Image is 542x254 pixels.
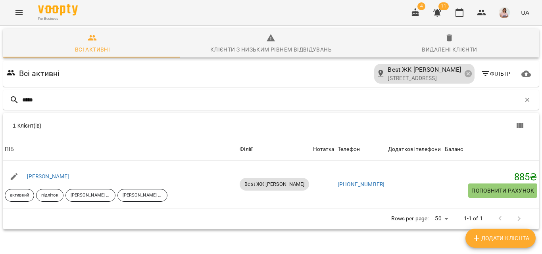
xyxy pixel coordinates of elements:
span: ПІБ [5,145,236,154]
div: Телефон [338,145,360,154]
div: Всі активні [75,45,110,54]
span: Телефон [338,145,385,154]
p: підліток [41,192,58,199]
div: Sort [388,145,441,154]
button: Додати клієнта [465,229,536,248]
a: [PHONE_NUMBER] [338,181,384,187]
div: [PERSON_NAME] підлітки В1 [117,189,167,202]
a: [PERSON_NAME] [27,173,69,180]
div: Нотатка [313,145,334,154]
div: [PERSON_NAME] В1 [65,189,115,202]
span: For Business [38,16,78,21]
div: Sort [5,145,14,154]
div: Best ЖК [PERSON_NAME][STREET_ADDRESS] [374,64,475,84]
div: Sort [445,145,463,154]
span: 4 [417,2,425,10]
div: активний [5,189,34,202]
button: Фільтр [478,67,514,81]
div: Клієнти з низьким рівнем відвідувань [210,45,332,54]
div: Філіїї [240,145,309,154]
div: 50 [432,213,451,224]
div: Sort [338,145,360,154]
div: Table Toolbar [3,113,539,138]
span: Фільтр [481,69,511,78]
span: Best ЖК [PERSON_NAME] [388,65,461,74]
img: a9a10fb365cae81af74a091d218884a8.jpeg [499,7,510,18]
div: ПІБ [5,145,14,154]
p: Rows per page: [391,215,429,223]
span: UA [521,8,529,17]
span: 11 [438,2,449,10]
span: Баланс [445,145,537,154]
button: Поповнити рахунок [468,183,537,198]
p: [STREET_ADDRESS] [388,74,461,82]
div: Баланс [445,145,463,154]
div: Видалені клієнти [422,45,477,54]
p: активний [10,192,29,199]
button: UA [518,5,532,20]
div: 1 Клієнт(ів) [13,122,276,130]
img: Voopty Logo [38,4,78,15]
span: Додаткові телефони [388,145,442,154]
span: Best ЖК [PERSON_NAME] [240,181,309,188]
span: Додати клієнта [472,233,529,243]
button: Menu [10,3,29,22]
p: [PERSON_NAME] В1 [71,192,110,199]
span: Поповнити рахунок [471,186,534,195]
p: 1-1 of 1 [464,215,483,223]
h5: 885 ₴ [445,171,537,183]
p: [PERSON_NAME] підлітки В1 [123,192,162,199]
button: Вигляд колонок [510,116,529,135]
div: підліток [36,189,63,202]
h6: Всі активні [19,67,60,80]
div: Додаткові телефони [388,145,441,154]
